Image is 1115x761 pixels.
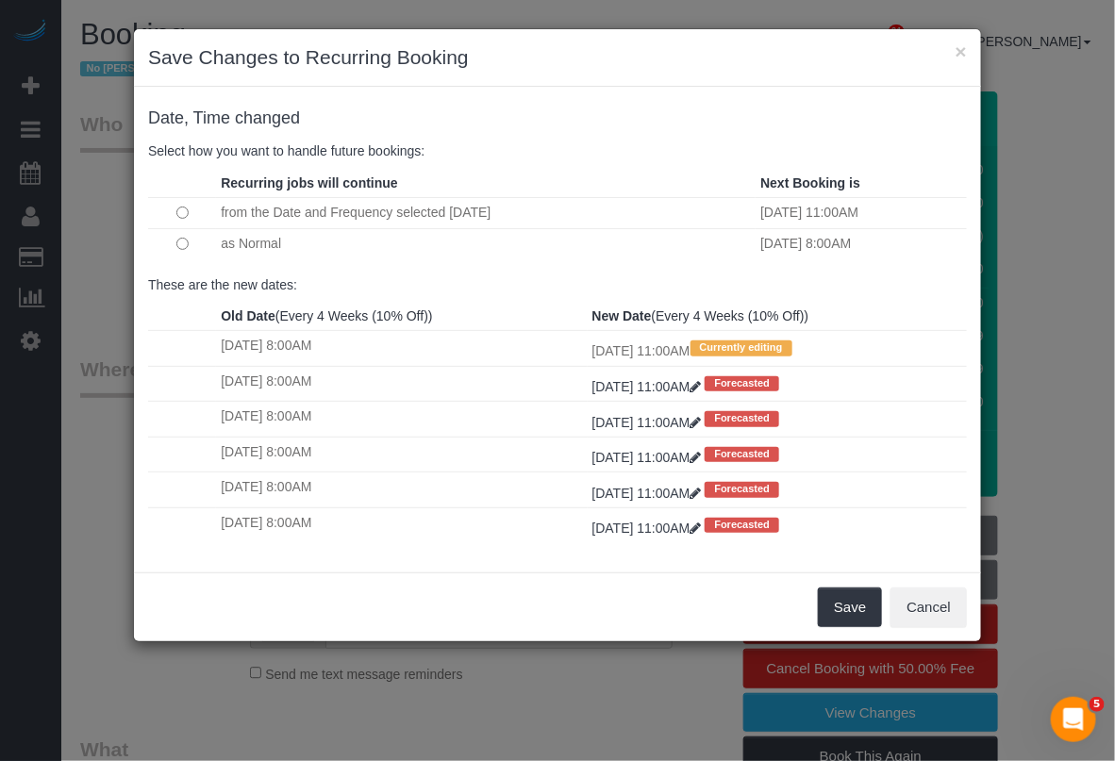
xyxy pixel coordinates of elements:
td: [DATE] 8:00AM [216,331,587,366]
td: [DATE] 11:00AM [588,331,967,366]
td: from the Date and Frequency selected [DATE] [216,197,756,228]
strong: Old Date [221,308,275,323]
span: 5 [1090,697,1105,712]
p: Select how you want to handle future bookings: [148,141,967,160]
strong: New Date [592,308,652,323]
span: Forecasted [705,482,779,497]
strong: Next Booking is [760,175,860,190]
td: [DATE] 8:00AM [216,437,587,471]
h3: Save Changes to Recurring Booking [148,43,967,72]
span: Forecasted [705,376,779,391]
p: These are the new dates: [148,275,967,294]
td: as Normal [216,228,756,258]
span: Forecasted [705,518,779,533]
a: [DATE] 11:00AM [592,450,706,465]
button: Cancel [890,587,967,627]
a: [DATE] 11:00AM [592,415,706,430]
a: [DATE] 11:00AM [592,521,706,536]
span: Date, Time [148,108,230,127]
th: (Every 4 Weeks (10% Off)) [588,302,967,331]
td: [DATE] 8:00AM [216,402,587,437]
button: × [956,41,967,61]
span: Forecasted [705,411,779,426]
td: [DATE] 8:00AM [756,228,967,258]
strong: Recurring jobs will continue [221,175,397,190]
h4: changed [148,109,967,128]
td: [DATE] 8:00AM [216,507,587,542]
a: [DATE] 11:00AM [592,379,706,394]
td: [DATE] 8:00AM [216,472,587,507]
iframe: Intercom live chat [1051,697,1096,742]
td: [DATE] 8:00AM [216,366,587,401]
th: (Every 4 Weeks (10% Off)) [216,302,587,331]
span: Currently editing [691,340,792,356]
a: [DATE] 11:00AM [592,486,706,501]
span: Forecasted [705,447,779,462]
button: Save [818,587,882,627]
td: [DATE] 11:00AM [756,197,967,228]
